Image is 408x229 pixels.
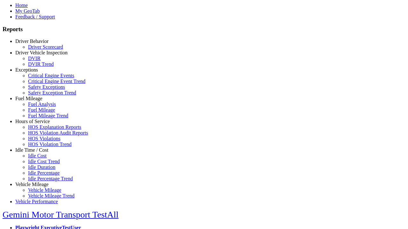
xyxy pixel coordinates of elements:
a: Driver Scorecard [28,44,63,50]
a: Fuel Mileage Trend [28,113,68,118]
a: Critical Engine Event Trend [28,79,85,84]
a: Fuel Mileage [28,107,55,113]
a: Driver Vehicle Inspection [15,50,68,55]
a: Vehicle Mileage Trend [28,193,75,198]
a: Vehicle Mileage [15,182,48,187]
a: Idle Time / Cost [15,147,48,153]
a: HOS Violation Trend [28,142,72,147]
a: HOS Violation Audit Reports [28,130,88,135]
a: HOS Explanation Reports [28,124,81,130]
h3: Reports [3,26,405,33]
a: My GeoTab [15,8,40,14]
a: Hours of Service [15,119,50,124]
a: Idle Cost [28,153,47,158]
a: Gemini Motor Transport TestAll [3,210,119,219]
a: DVIR Trend [28,61,54,67]
a: Safety Exception Trend [28,90,76,95]
a: DVIR [28,56,40,61]
a: Vehicle Performance [15,199,58,204]
a: Critical Engine Events [28,73,74,78]
a: Safety Exceptions [28,84,65,90]
a: Driver Behavior [15,38,48,44]
a: Vehicle Mileage [28,187,61,193]
a: Idle Percentage [28,170,60,176]
a: Idle Duration [28,164,55,170]
a: Fuel Mileage [15,96,42,101]
a: Feedback / Support [15,14,55,19]
a: HOS Violations [28,136,60,141]
a: Fuel Analysis [28,101,56,107]
a: Exceptions [15,67,38,73]
a: Idle Percentage Trend [28,176,73,181]
a: Home [15,3,28,8]
a: Idle Cost Trend [28,159,60,164]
